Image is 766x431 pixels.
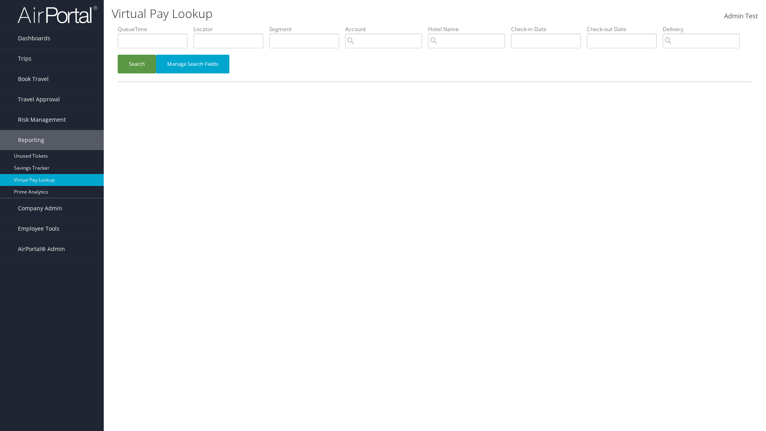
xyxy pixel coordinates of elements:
a: Admin Test [724,4,758,29]
span: Company Admin [18,198,62,218]
h1: Virtual Pay Lookup [112,5,543,22]
label: Check-out Date [587,25,663,33]
span: Employee Tools [18,219,59,239]
span: Travel Approval [18,89,60,109]
span: Book Travel [18,69,49,89]
img: airportal-logo.png [18,5,97,24]
span: Admin Test [724,12,758,20]
label: Hotel Name [428,25,511,33]
span: Dashboards [18,28,50,48]
label: Segment [269,25,345,33]
span: Risk Management [18,110,66,130]
span: Reporting [18,130,44,150]
label: Locator [193,25,269,33]
button: Manage Search Fields [156,55,229,73]
button: Search [118,55,156,73]
label: Delivery [663,25,746,33]
label: Account [345,25,428,33]
span: AirPortal® Admin [18,239,65,259]
label: QueueTime [118,25,193,33]
label: Check-in Date [511,25,587,33]
span: Trips [18,49,32,69]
